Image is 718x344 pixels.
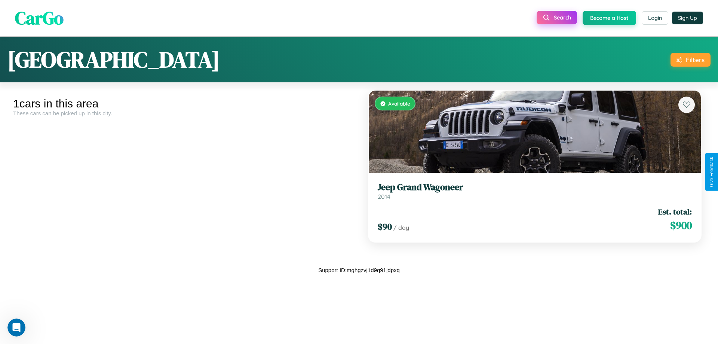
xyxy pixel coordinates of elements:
span: CarGo [15,6,64,30]
span: $ 90 [378,220,392,233]
button: Search [537,11,577,24]
iframe: Intercom live chat [7,319,25,337]
button: Login [642,11,668,25]
div: Give Feedback [709,157,714,187]
button: Become a Host [583,11,636,25]
div: Filters [686,56,705,64]
span: 2014 [378,193,390,200]
div: These cars can be picked up in this city. [13,110,353,116]
span: $ 900 [670,218,692,233]
h1: [GEOGRAPHIC_DATA] [7,44,220,75]
button: Sign Up [672,12,703,24]
span: Est. total: [658,206,692,217]
div: 1 cars in this area [13,97,353,110]
h3: Jeep Grand Wagoneer [378,182,692,193]
span: / day [393,224,409,231]
span: Available [388,100,410,107]
a: Jeep Grand Wagoneer2014 [378,182,692,200]
span: Search [554,14,571,21]
button: Filters [671,53,711,67]
p: Support ID: mghgzvj1d9q91jdpxq [318,265,400,275]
